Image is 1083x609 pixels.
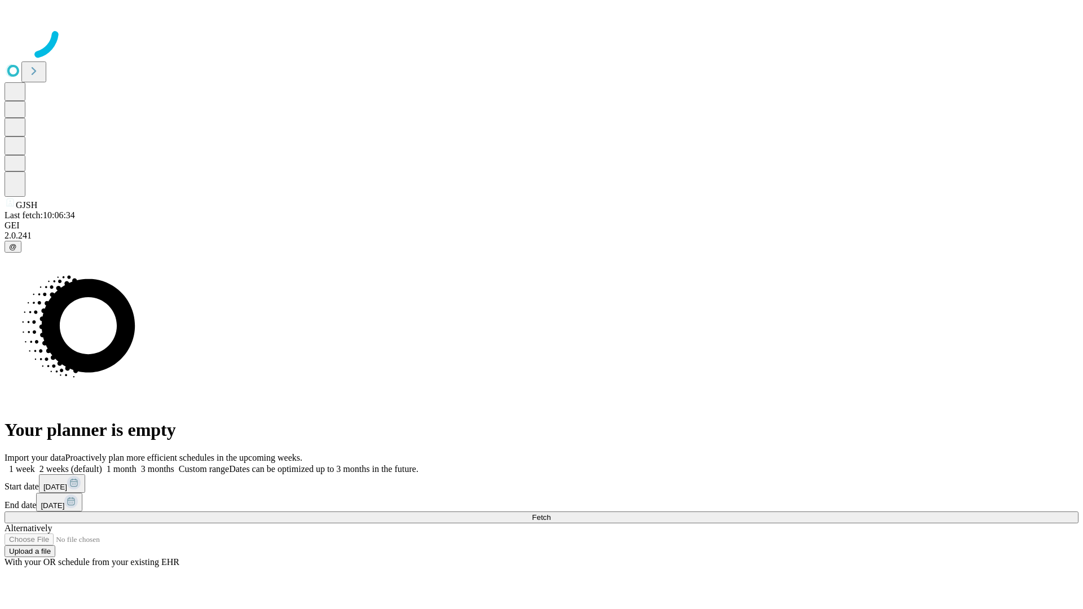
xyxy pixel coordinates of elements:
[107,464,137,474] span: 1 month
[39,474,85,493] button: [DATE]
[65,453,302,462] span: Proactively plan more efficient schedules in the upcoming weeks.
[5,557,179,567] span: With your OR schedule from your existing EHR
[5,523,52,533] span: Alternatively
[9,464,35,474] span: 1 week
[5,545,55,557] button: Upload a file
[39,464,102,474] span: 2 weeks (default)
[229,464,418,474] span: Dates can be optimized up to 3 months in the future.
[5,231,1078,241] div: 2.0.241
[43,483,67,491] span: [DATE]
[5,453,65,462] span: Import your data
[5,210,75,220] span: Last fetch: 10:06:34
[179,464,229,474] span: Custom range
[5,220,1078,231] div: GEI
[5,493,1078,511] div: End date
[5,511,1078,523] button: Fetch
[5,474,1078,493] div: Start date
[36,493,82,511] button: [DATE]
[9,242,17,251] span: @
[141,464,174,474] span: 3 months
[16,200,37,210] span: GJSH
[5,420,1078,440] h1: Your planner is empty
[5,241,21,253] button: @
[532,513,551,522] span: Fetch
[41,501,64,510] span: [DATE]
